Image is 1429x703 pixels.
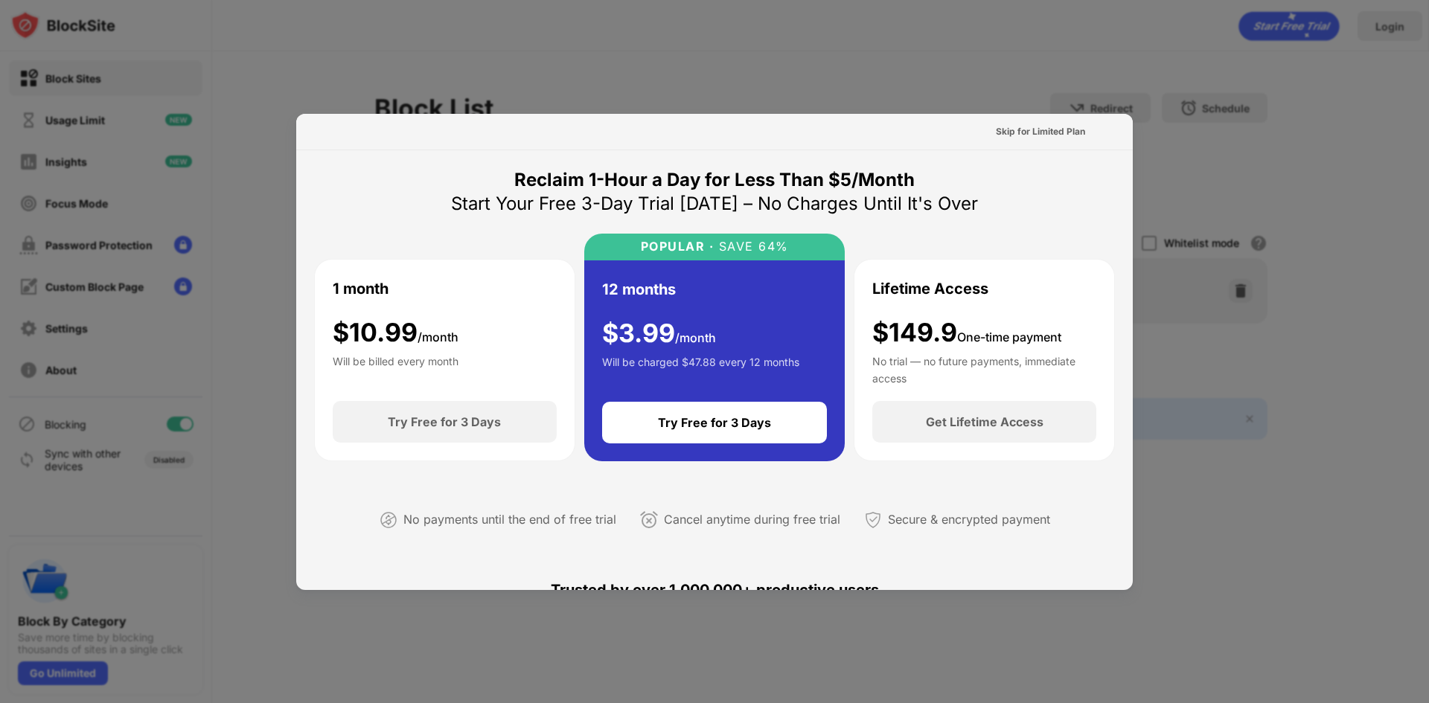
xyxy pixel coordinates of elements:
[388,414,501,429] div: Try Free for 3 Days
[664,509,840,530] div: Cancel anytime during free trial
[602,318,716,349] div: $ 3.99
[403,509,616,530] div: No payments until the end of free trial
[926,414,1043,429] div: Get Lifetime Access
[872,277,988,300] div: Lifetime Access
[957,330,1061,344] span: One-time payment
[675,330,716,345] span: /month
[658,415,771,430] div: Try Free for 3 Days
[864,511,882,529] img: secured-payment
[333,318,458,348] div: $ 10.99
[514,168,915,192] div: Reclaim 1-Hour a Day for Less Than $5/Month
[418,330,458,344] span: /month
[641,240,714,254] div: POPULAR ·
[380,511,397,529] img: not-paying
[996,124,1085,139] div: Skip for Limited Plan
[714,240,789,254] div: SAVE 64%
[872,353,1096,383] div: No trial — no future payments, immediate access
[333,277,389,300] div: 1 month
[314,554,1115,626] div: Trusted by over 1,000,000+ productive users
[451,192,978,216] div: Start Your Free 3-Day Trial [DATE] – No Charges Until It's Over
[888,509,1050,530] div: Secure & encrypted payment
[872,318,1061,348] div: $149.9
[640,511,658,529] img: cancel-anytime
[602,354,799,384] div: Will be charged $47.88 every 12 months
[602,278,676,301] div: 12 months
[333,353,458,383] div: Will be billed every month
